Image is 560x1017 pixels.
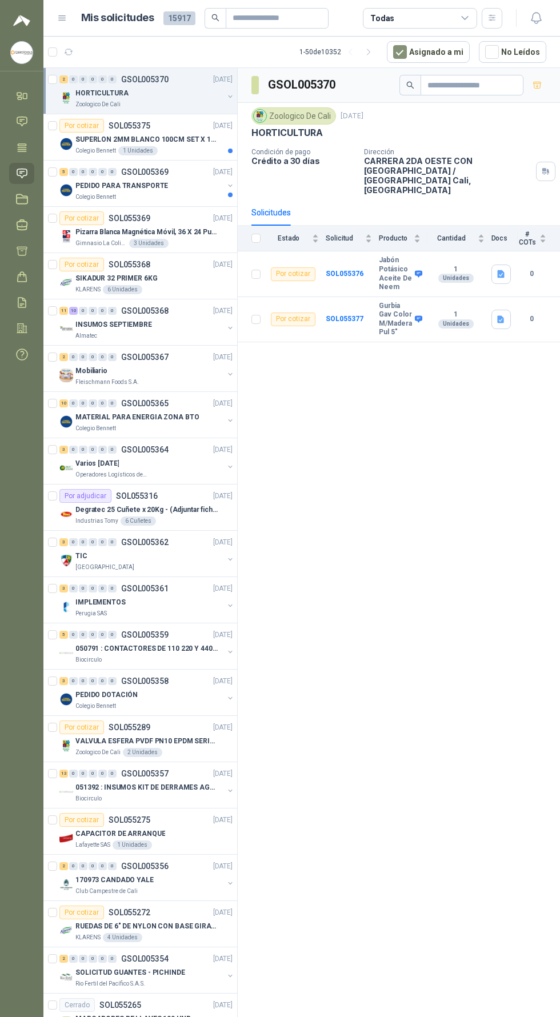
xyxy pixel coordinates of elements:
[59,91,73,105] img: Company Logo
[299,43,378,61] div: 1 - 50 de 10352
[59,862,68,870] div: 2
[75,88,129,99] p: HORTICULTURA
[379,226,427,251] th: Producto
[69,75,78,83] div: 0
[11,42,33,63] img: Company Logo
[121,862,169,870] p: GSOL005356
[438,274,474,283] div: Unidades
[89,770,97,778] div: 0
[69,862,78,870] div: 0
[59,878,73,891] img: Company Logo
[59,75,68,83] div: 2
[326,315,363,323] a: SOL055377
[79,677,87,685] div: 0
[59,258,104,271] div: Por cotizar
[213,537,233,548] p: [DATE]
[75,609,107,618] p: Perugia SAS
[213,768,233,779] p: [DATE]
[364,156,531,195] p: CARRERA 2DA OESTE CON [GEOGRAPHIC_DATA] / [GEOGRAPHIC_DATA] Cali , [GEOGRAPHIC_DATA]
[379,256,412,291] b: Jabón Potásico Aceite De Neem
[75,424,116,433] p: Colegio Bennett
[89,446,97,454] div: 0
[118,146,158,155] div: 1 Unidades
[121,538,169,546] p: GSOL005362
[103,933,142,942] div: 4 Unidades
[116,492,158,500] p: SOL055316
[59,692,73,706] img: Company Logo
[59,399,68,407] div: 10
[69,307,78,315] div: 10
[108,446,117,454] div: 0
[121,770,169,778] p: GSOL005357
[59,739,73,752] img: Company Logo
[75,100,121,109] p: Zoologico De Cali
[59,489,111,503] div: Por adjudicar
[129,239,169,248] div: 3 Unidades
[109,816,150,824] p: SOL055275
[69,446,78,454] div: 0
[121,168,169,176] p: GSOL005369
[326,226,379,251] th: Solicitud
[518,226,560,251] th: # COTs
[213,213,233,224] p: [DATE]
[75,470,147,479] p: Operadores Logísticos del Caribe
[43,207,237,253] a: Por cotizarSOL055369[DATE] Company LogoPizarra Blanca Magnética Móvil, 36 X 24 Pulgadas, DobGimna...
[89,862,97,870] div: 0
[59,73,235,109] a: 2 0 0 0 0 0 GSOL005370[DATE] Company LogoHORTICULTURAZoologico De Cali
[213,676,233,687] p: [DATE]
[75,273,157,284] p: SIKADUR 32 PRIMER 6KG
[98,353,107,361] div: 0
[75,563,134,572] p: [GEOGRAPHIC_DATA]
[75,516,118,526] p: Industrias Tomy
[59,600,73,614] img: Company Logo
[79,955,87,963] div: 0
[213,907,233,918] p: [DATE]
[213,1000,233,1011] p: [DATE]
[59,785,73,799] img: Company Logo
[109,723,150,731] p: SOL055289
[75,794,102,803] p: Biocirculo
[108,399,117,407] div: 0
[427,234,475,242] span: Cantidad
[59,767,235,803] a: 13 0 0 0 0 0 GSOL005357[DATE] Company Logo051392 : INSUMOS KIT DE DERRAMES AGOSTO 2025Biocirculo
[75,412,199,423] p: MATERIAL PARA ENERGIA ZONA BTO
[79,399,87,407] div: 0
[108,677,117,685] div: 0
[75,181,168,191] p: PEDIDO PARA TRANSPORTE
[59,119,104,133] div: Por cotizar
[213,121,233,131] p: [DATE]
[75,285,101,294] p: KLARENS
[13,14,30,27] img: Logo peakr
[103,285,142,294] div: 6 Unidades
[89,75,97,83] div: 0
[79,631,87,639] div: 0
[59,137,73,151] img: Company Logo
[69,538,78,546] div: 0
[75,227,218,238] p: Pizarra Blanca Magnética Móvil, 36 X 24 Pulgadas, Dob
[75,551,87,562] p: TIC
[75,655,102,664] p: Biocirculo
[98,168,107,176] div: 0
[43,253,237,299] a: Por cotizarSOL055368[DATE] Company LogoSIKADUR 32 PRIMER 6KGKLARENS6 Unidades
[108,75,117,83] div: 0
[121,677,169,685] p: GSOL005358
[98,955,107,963] div: 0
[75,921,218,932] p: RUEDAS DE 6" DE NYLON CON BASE GIRATORIA EN ACERO INOXIDABLE
[121,75,169,83] p: GSOL005370
[75,239,127,248] p: Gimnasio La Colina
[59,646,73,660] img: Company Logo
[69,168,78,176] div: 0
[79,862,87,870] div: 0
[59,906,104,919] div: Por cotizar
[108,538,117,546] div: 0
[254,110,266,122] img: Company Logo
[99,1001,141,1009] p: SOL055265
[518,269,546,279] b: 0
[213,306,233,317] p: [DATE]
[213,815,233,826] p: [DATE]
[518,314,546,325] b: 0
[59,720,104,734] div: Por cotizar
[75,875,154,886] p: 170973 CANDADO YALE
[98,677,107,685] div: 0
[479,41,546,63] button: No Leídos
